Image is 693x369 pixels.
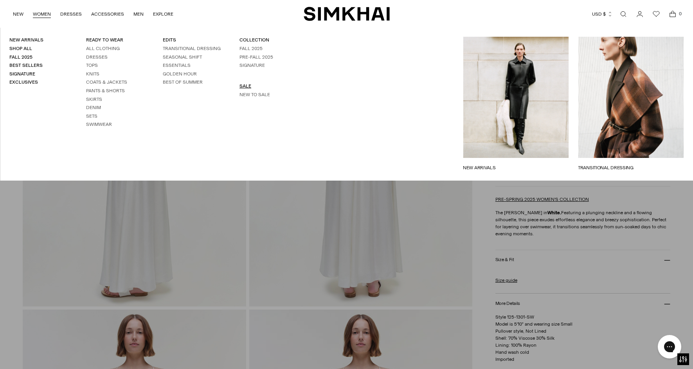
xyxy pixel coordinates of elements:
[592,5,613,23] button: USD $
[616,6,631,22] a: Open search modal
[153,5,173,23] a: EXPLORE
[677,10,684,17] span: 0
[304,6,390,21] a: SIMKHAI
[133,5,144,23] a: MEN
[632,6,648,22] a: Go to the account page
[648,6,664,22] a: Wishlist
[60,5,82,23] a: DRESSES
[91,5,124,23] a: ACCESSORIES
[665,6,680,22] a: Open cart modal
[654,332,685,361] iframe: Gorgias live chat messenger
[13,5,23,23] a: NEW
[33,5,51,23] a: WOMEN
